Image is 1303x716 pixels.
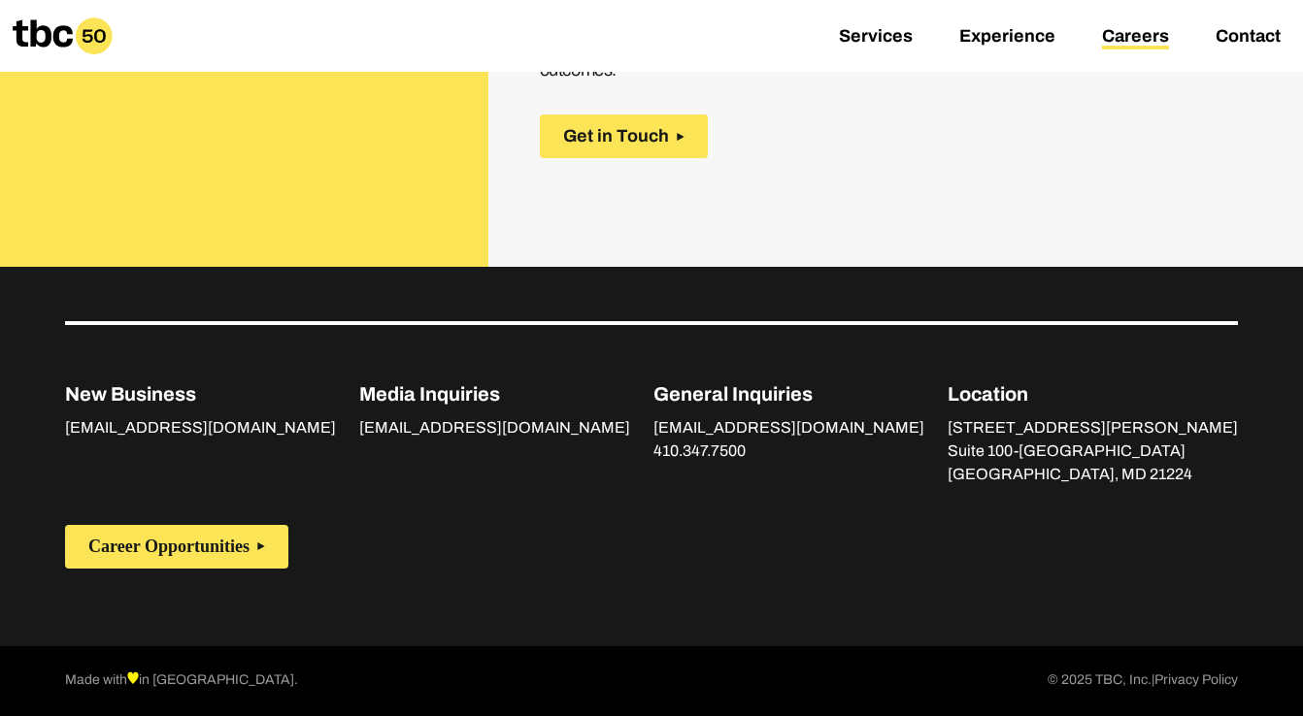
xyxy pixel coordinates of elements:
p: [GEOGRAPHIC_DATA], MD 21224 [948,463,1238,486]
p: Location [948,379,1238,408]
a: Services [839,26,913,49]
p: General Inquiries [653,379,924,408]
p: © 2025 TBC, Inc. [1048,669,1238,693]
a: [EMAIL_ADDRESS][DOMAIN_NAME] [359,419,630,440]
p: Made with in [GEOGRAPHIC_DATA]. [65,669,298,693]
span: Career Opportunities [88,537,250,557]
a: [EMAIL_ADDRESS][DOMAIN_NAME] [653,419,924,440]
button: Get in Touch [540,114,708,158]
a: [EMAIL_ADDRESS][DOMAIN_NAME] [65,419,336,440]
a: Experience [959,26,1055,49]
p: Media Inquiries [359,379,630,408]
p: [STREET_ADDRESS][PERSON_NAME] [948,416,1238,439]
a: Careers [1102,26,1169,49]
a: 410.347.7500 [653,442,746,464]
button: Career Opportunities [65,525,288,569]
p: New Business [65,379,336,408]
p: Suite 100-[GEOGRAPHIC_DATA] [948,439,1238,463]
span: | [1152,672,1154,687]
a: Privacy Policy [1154,669,1238,693]
span: Get in Touch [563,126,669,146]
a: Contact [1216,26,1281,49]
